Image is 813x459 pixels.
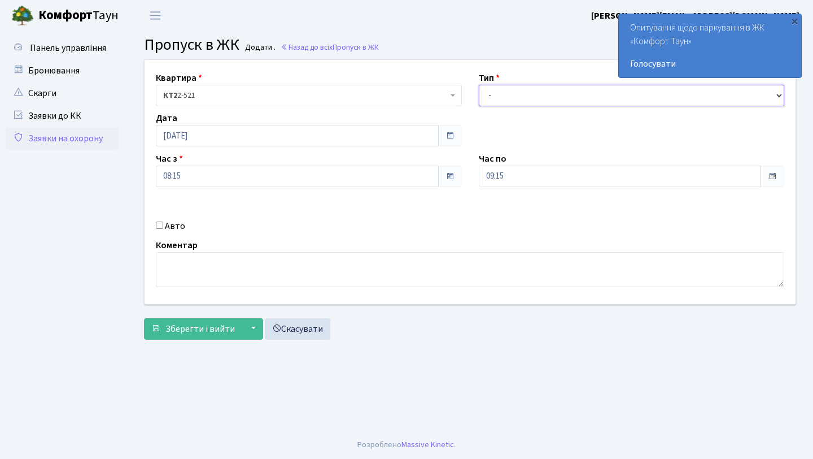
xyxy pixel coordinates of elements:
[6,82,119,105] a: Скарги
[619,14,801,77] div: Опитування щодо паркування в ЖК «Комфорт Таун»
[357,439,456,451] div: Розроблено .
[6,37,119,59] a: Панель управління
[401,439,454,451] a: Massive Kinetic
[479,71,500,85] label: Тип
[630,57,790,71] a: Голосувати
[163,90,448,101] span: <b>КТ2</b>&nbsp;&nbsp;&nbsp;2-521
[156,239,198,252] label: Коментар
[333,42,379,53] span: Пропуск в ЖК
[265,318,330,340] a: Скасувати
[243,43,276,53] small: Додати .
[30,42,106,54] span: Панель управління
[789,15,800,27] div: ×
[281,42,379,53] a: Назад до всіхПропуск в ЖК
[156,85,462,106] span: <b>КТ2</b>&nbsp;&nbsp;&nbsp;2-521
[165,219,185,233] label: Авто
[38,6,119,25] span: Таун
[38,6,93,24] b: Комфорт
[144,318,242,340] button: Зберегти і вийти
[479,152,506,166] label: Час по
[6,105,119,127] a: Заявки до КК
[591,9,799,23] a: [PERSON_NAME][EMAIL_ADDRESS][DOMAIN_NAME]
[165,323,235,335] span: Зберегти і вийти
[11,5,34,27] img: logo.png
[6,59,119,82] a: Бронювання
[591,10,799,22] b: [PERSON_NAME][EMAIL_ADDRESS][DOMAIN_NAME]
[144,33,239,56] span: Пропуск в ЖК
[141,6,169,25] button: Переключити навігацію
[6,127,119,150] a: Заявки на охорону
[156,71,202,85] label: Квартира
[156,152,183,166] label: Час з
[163,90,177,101] b: КТ2
[156,111,177,125] label: Дата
